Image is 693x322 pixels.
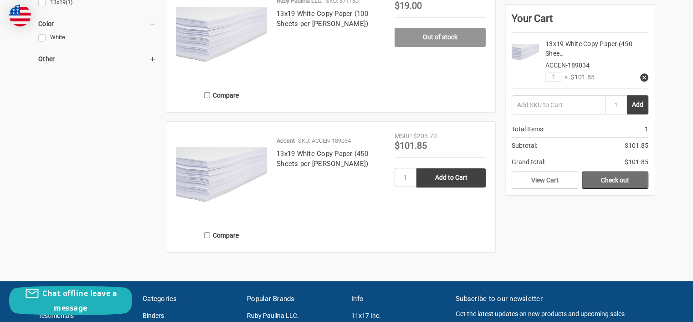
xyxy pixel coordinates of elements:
[351,294,446,304] h5: Info
[298,136,351,145] p: SKU: ACCEN-189034
[561,73,568,82] span: ×
[625,141,648,151] span: $101.85
[247,294,342,304] h5: Popular Brands
[456,309,655,319] p: Get the latest updates on new products and upcoming sales
[143,312,164,319] a: Binders
[645,125,648,134] span: 1
[545,40,632,57] a: 13x19 White Copy Paper (450 Shee…
[545,62,590,69] span: ACCEN-189034
[568,73,595,82] span: $101.85
[9,5,31,26] img: duty and tax information for United States
[512,141,537,151] span: Subtotal:
[625,157,648,167] span: $101.85
[413,132,437,140] span: $203.70
[395,131,412,141] div: MSRP
[38,312,74,319] a: Testimonials
[277,150,368,168] a: 13x19 White Copy Paper (450 Sheets per [PERSON_NAME])
[38,18,156,29] h5: Color
[512,125,544,134] span: Total Items:
[143,294,237,304] h5: Categories
[456,294,655,304] h5: Subscribe to our newsletter
[9,286,132,315] button: Chat offline leave a message
[395,28,486,47] a: Out of stock
[618,297,693,322] iframe: Google Customer Reviews
[176,88,267,103] label: Compare
[176,228,267,243] label: Compare
[38,53,156,64] h5: Other
[512,157,545,167] span: Grand total:
[277,10,368,28] a: 13x19 White Copy Paper (100 Sheets per [PERSON_NAME])
[512,11,648,33] div: Your Cart
[512,95,605,114] input: Add SKU to Cart
[247,312,299,319] a: Ruby Paulina LLC.
[277,136,295,145] p: Accent
[176,131,267,223] img: 13x19 White Copy Paper (450 Sheets per Ream)
[416,168,486,187] input: Add to Cart
[204,92,210,98] input: Compare
[512,39,539,67] img: 13x19 White Copy Paper (450 Sheets per Ream)
[512,171,578,189] a: View Cart
[395,140,427,151] span: $101.85
[582,171,648,189] a: Check out
[38,31,156,44] a: White
[204,232,210,238] input: Compare
[627,95,648,114] button: Add
[42,288,117,313] span: Chat offline leave a message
